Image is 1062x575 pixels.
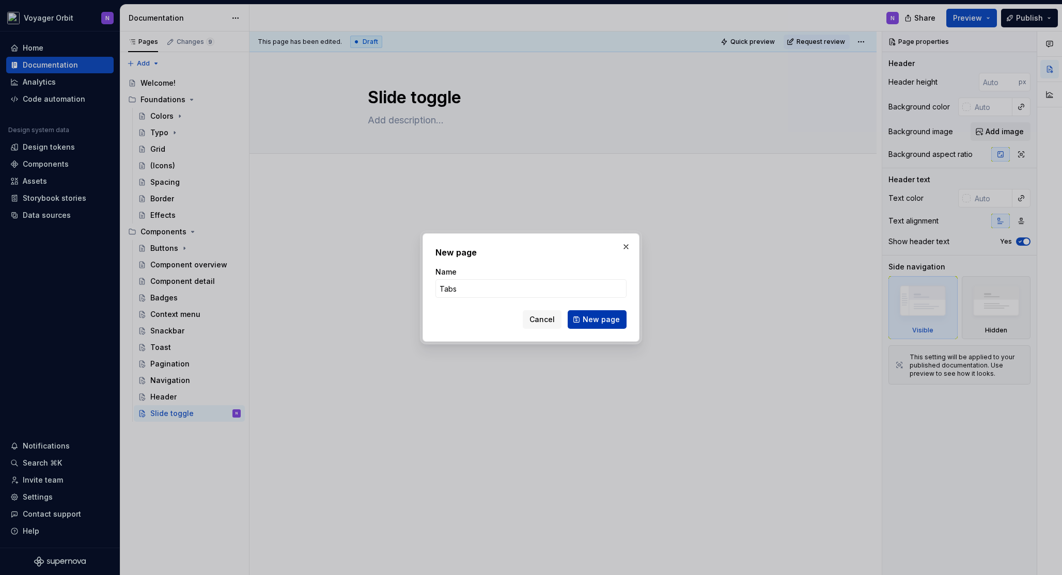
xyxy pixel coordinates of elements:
button: Cancel [523,310,561,329]
button: New page [568,310,627,329]
label: Name [435,267,457,277]
span: Cancel [529,314,555,325]
span: New page [583,314,620,325]
h2: New page [435,246,627,259]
